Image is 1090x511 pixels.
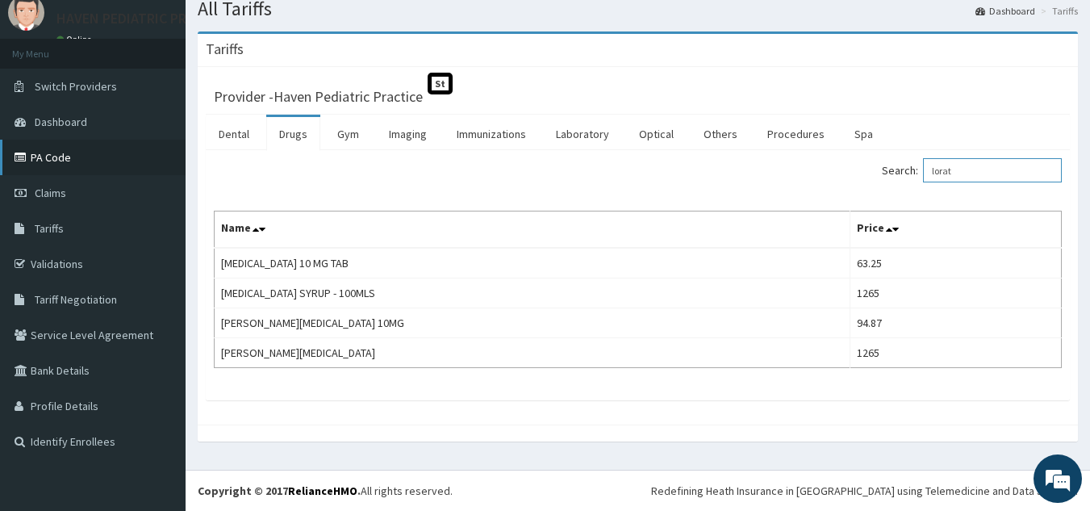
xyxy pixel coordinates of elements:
span: Tariffs [35,221,64,236]
h3: Tariffs [206,42,244,57]
label: Search: [882,158,1062,182]
td: 63.25 [850,248,1062,279]
td: 1265 [850,338,1062,368]
th: Price [850,212,1062,249]
span: Tariff Negotiation [35,292,117,307]
input: Search: [923,158,1062,182]
span: Switch Providers [35,79,117,94]
a: Spa [842,117,886,151]
a: Others [691,117,750,151]
a: Immunizations [444,117,539,151]
a: Imaging [376,117,440,151]
strong: Copyright © 2017 . [198,484,361,498]
td: 1265 [850,279,1062,308]
span: St [428,73,453,94]
div: Chat with us now [84,90,271,111]
td: 94.87 [850,308,1062,338]
td: [MEDICAL_DATA] SYRUP - 100MLS [215,279,850,308]
a: Procedures [754,117,837,151]
span: We're online! [94,153,223,316]
p: HAVEN PEDIATRIC PRACTICE [56,11,231,26]
a: RelianceHMO [288,484,357,498]
td: [MEDICAL_DATA] 10 MG TAB [215,248,850,279]
img: d_794563401_company_1708531726252_794563401 [30,81,65,121]
a: Optical [626,117,687,151]
a: Dashboard [975,4,1035,18]
td: [PERSON_NAME][MEDICAL_DATA] [215,338,850,368]
span: Claims [35,186,66,200]
a: Online [56,34,95,45]
a: Dental [206,117,262,151]
td: [PERSON_NAME][MEDICAL_DATA] 10MG [215,308,850,338]
textarea: Type your message and hit 'Enter' [8,340,307,396]
a: Drugs [266,117,320,151]
span: Dashboard [35,115,87,129]
a: Gym [324,117,372,151]
th: Name [215,212,850,249]
a: Laboratory [543,117,622,151]
div: Minimize live chat window [265,8,303,47]
li: Tariffs [1037,4,1078,18]
h3: Provider - Haven Pediatric Practice [214,90,423,104]
div: Redefining Heath Insurance in [GEOGRAPHIC_DATA] using Telemedicine and Data Science! [651,483,1078,499]
footer: All rights reserved. [186,470,1090,511]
